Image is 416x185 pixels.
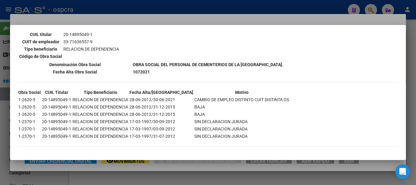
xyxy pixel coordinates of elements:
td: 20-14895049-1 [42,111,72,118]
th: CUIL titular [19,31,62,38]
td: 20-14895049-1 [42,104,72,110]
th: Fecha Alta Obra Social [18,69,132,75]
td: RELACION DE DEPENDENCIA [72,126,129,132]
th: Denominación Obra Social [18,61,132,68]
td: RELACION DE DEPENDENCIA [72,96,129,103]
td: RELACION DE DEPENDENCIA [72,104,129,110]
td: BAJA [194,111,289,118]
th: Fecha Alta/[GEOGRAPHIC_DATA] [129,89,193,96]
th: Tipo beneficiario [19,46,62,52]
th: Obra Social [18,89,41,96]
td: 20-14895049-1 [42,96,72,103]
td: 28-06-2012/31-12-2015 [129,111,193,118]
td: 20-14895049-1 [42,126,72,132]
td: 1-2620-5 [18,104,41,110]
td: SIN DECLARACION JURADA [194,126,289,132]
td: 1-2370-1 [18,118,41,125]
td: 17-03-1997/31-07-2012 [129,133,193,140]
td: RELACION DE DEPENDENCIA [63,46,119,52]
th: Tipo Beneficiario [72,89,129,96]
td: SIN DECLARACION JURADA [194,133,289,140]
td: 1-2370-1 [18,133,41,140]
td: BAJA [194,104,289,110]
td: 17-03-1997/30-09-2012 [129,118,193,125]
td: 20-14895049-1 [42,133,72,140]
td: 1-2370-1 [18,126,41,132]
td: RELACION DE DEPENDENCIA [72,133,129,140]
th: Código de Obra Social [19,53,62,60]
td: 33-71636557-9 [63,38,119,45]
div: Open Intercom Messenger [395,164,410,179]
th: CUIL Titular [42,89,72,96]
th: Motivo [194,89,289,96]
b: OBRA SOCIAL DEL PERSONAL DE CEMENTERIOS DE LA [GEOGRAPHIC_DATA]. [133,62,283,67]
td: SIN DECLARACION JURADA [194,118,289,125]
td: 20-14895049-1 [42,118,72,125]
td: 1-2620-5 [18,96,41,103]
td: CAMBIO DE EMPLEO DISTINTO CUIT DISTINTA OS [194,96,289,103]
td: 28-06-2012/31-12-2015 [129,104,193,110]
th: CUIT de empleador [19,38,62,45]
b: 1072021 [133,69,150,74]
td: RELACION DE DEPENDENCIA [72,111,129,118]
td: 17-03-1997/03-09-2012 [129,126,193,132]
td: 1-2620-5 [18,111,41,118]
td: RELACION DE DEPENDENCIA [72,118,129,125]
td: 28-06-2012/30-06-2021 [129,96,193,103]
td: 20-14895049-1 [63,31,119,38]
